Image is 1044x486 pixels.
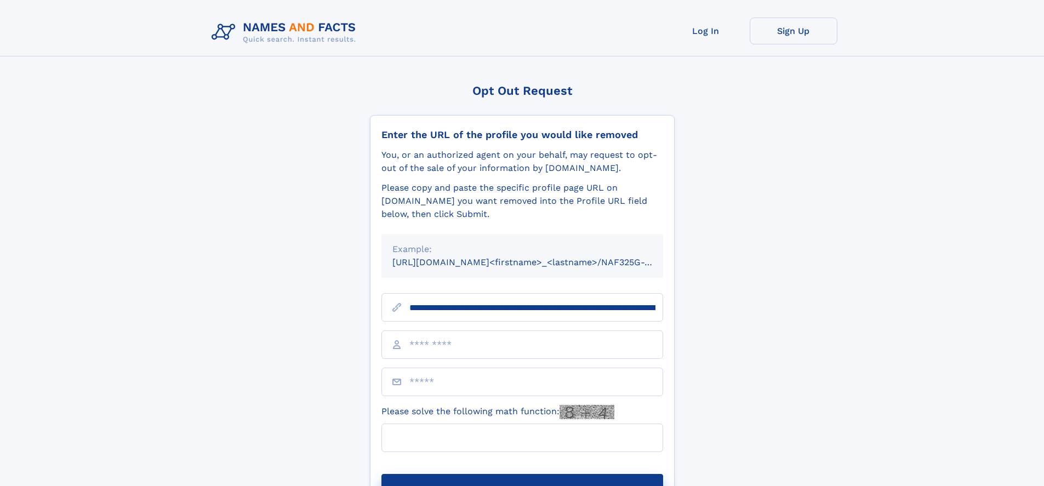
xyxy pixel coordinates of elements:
[392,243,652,256] div: Example:
[662,18,750,44] a: Log In
[750,18,837,44] a: Sign Up
[207,18,365,47] img: Logo Names and Facts
[381,129,663,141] div: Enter the URL of the profile you would like removed
[381,181,663,221] div: Please copy and paste the specific profile page URL on [DOMAIN_NAME] you want removed into the Pr...
[381,405,614,419] label: Please solve the following math function:
[381,148,663,175] div: You, or an authorized agent on your behalf, may request to opt-out of the sale of your informatio...
[370,84,675,98] div: Opt Out Request
[392,257,684,267] small: [URL][DOMAIN_NAME]<firstname>_<lastname>/NAF325G-xxxxxxxx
